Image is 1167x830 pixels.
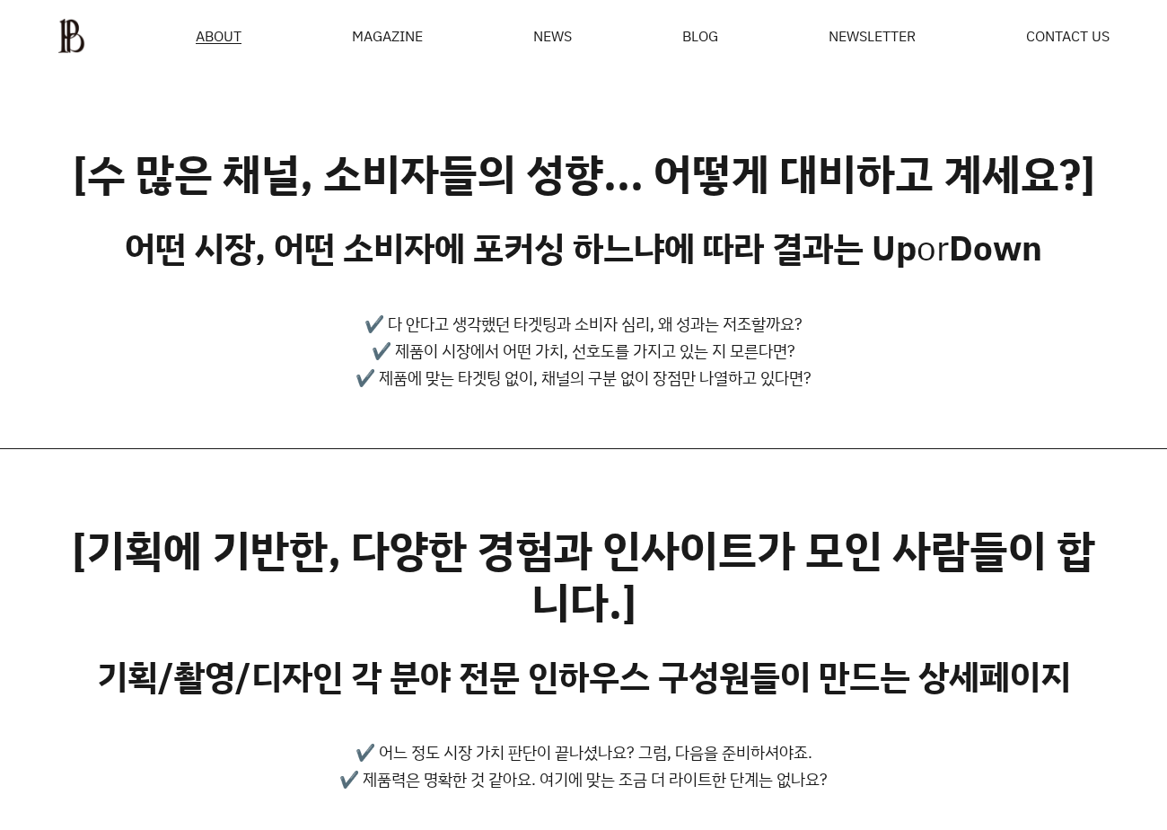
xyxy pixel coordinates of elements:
p: ✔️ 다 안다고 생각했던 타겟팅과 소비자 심리, 왜 성과는 저조할까요? ✔️ 제품이 시장에서 어떤 가치, 선호도를 가지고 있는 지 모른다면? ✔️ 제품에 맞는 타겟팅 없이, ... [355,310,812,391]
div: MAGAZINE [352,29,423,43]
h3: 어떤 시장, 어떤 소비자에 포커싱 하느냐에 따라 결과는 Up Down [125,227,1042,269]
span: or [917,225,949,270]
a: CONTACT US [1026,29,1110,43]
h2: [기획에 기반한, 다양한 경험과 인사이트가 모인 사람들이 합니다.] [57,525,1110,629]
h2: [수 많은 채널, 소비자들의 성향... 어떻게 대비하고 계세요?] [73,148,1095,200]
img: ba379d5522eb3.png [57,18,85,54]
span: ABOUT [196,29,241,43]
a: BLOG [682,29,718,43]
h3: 기획/촬영/디자인 각 분야 전문 인하우스 구성원들이 만드는 상세페이지 [97,656,1071,697]
a: NEWS [533,29,572,43]
p: ✔️ 어느 정도 시장 가치 판단이 끝나셨나요? 그럼, 다음을 준비하셔야죠. ✔️ 제품력은 명확한 것 같아요. 여기에 맞는 조금 더 라이트한 단계는 없나요? [339,738,828,792]
a: ABOUT [196,29,241,44]
a: NEWSLETTER [829,29,916,43]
